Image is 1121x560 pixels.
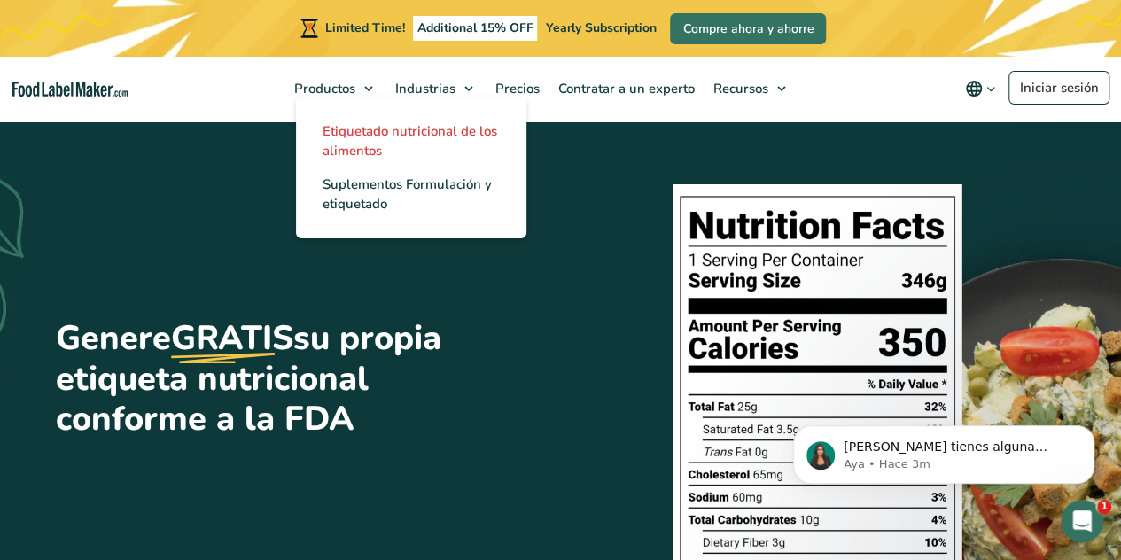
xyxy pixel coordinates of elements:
a: Productos [285,57,382,121]
a: Precios [487,57,545,121]
h1: Genere su propia etiqueta nutricional conforme a la FDA [56,318,463,439]
span: Contratar a un experto [553,80,697,97]
iframe: Intercom live chat [1061,500,1103,542]
a: Suplementos Formulación y etiquetado [296,167,526,221]
u: GRATIS [171,318,293,359]
a: Etiquetado nutricional de los alimentos [296,114,526,167]
iframe: Intercom notifications mensaje [767,388,1121,512]
a: Food Label Maker homepage [12,82,128,97]
button: Change language [953,71,1008,106]
span: Etiquetado nutricional de los alimentos [323,122,497,159]
span: Precios [490,80,541,97]
a: Iniciar sesión [1008,71,1109,105]
a: Contratar a un experto [549,57,700,121]
span: Industrias [390,80,457,97]
a: Compre ahora y ahorre [670,13,826,44]
span: Productos [289,80,357,97]
span: Recursos [708,80,770,97]
span: Suplementos Formulación y etiquetado [323,175,492,213]
a: Recursos [705,57,795,121]
span: Yearly Subscription [545,19,656,36]
span: Limited Time! [325,19,405,36]
a: Industrias [386,57,482,121]
span: Additional 15% OFF [413,16,538,41]
span: 1 [1097,500,1111,514]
